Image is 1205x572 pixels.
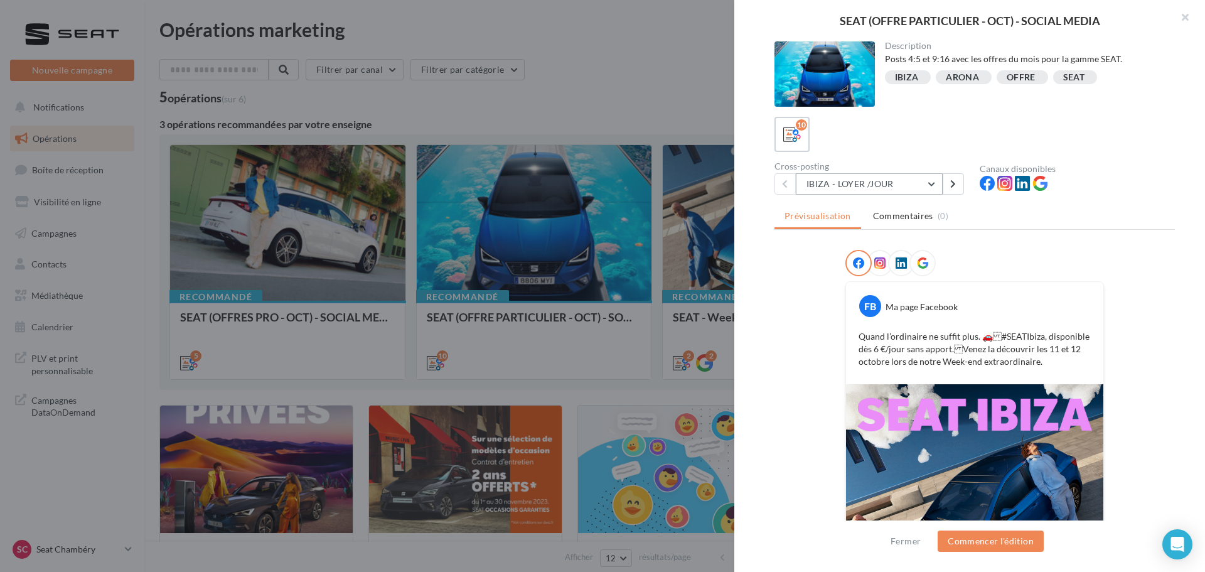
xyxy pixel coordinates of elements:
[1063,73,1084,82] div: SEAT
[859,295,881,317] div: FB
[885,53,1165,65] div: Posts 4:5 et 9:16 avec les offres du mois pour la gamme SEAT.
[895,73,919,82] div: IBIZA
[938,531,1044,552] button: Commencer l'édition
[1162,529,1192,559] div: Open Intercom Messenger
[774,162,970,171] div: Cross-posting
[754,15,1185,26] div: SEAT (OFFRE PARTICULIER - OCT) - SOCIAL MEDIA
[859,330,1091,368] p: Quand l’ordinaire ne suffit plus. 🚗 #SEATIbiza, disponible dès 6 €/jour sans apport. Venez la déc...
[873,210,933,222] span: Commentaires
[886,301,958,313] div: Ma page Facebook
[938,211,948,221] span: (0)
[980,165,1175,173] div: Canaux disponibles
[885,41,1165,50] div: Description
[1007,73,1036,82] div: OFFRE
[886,534,926,549] button: Fermer
[796,173,943,195] button: IBIZA - LOYER /JOUR
[946,73,979,82] div: ARONA
[796,119,807,131] div: 10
